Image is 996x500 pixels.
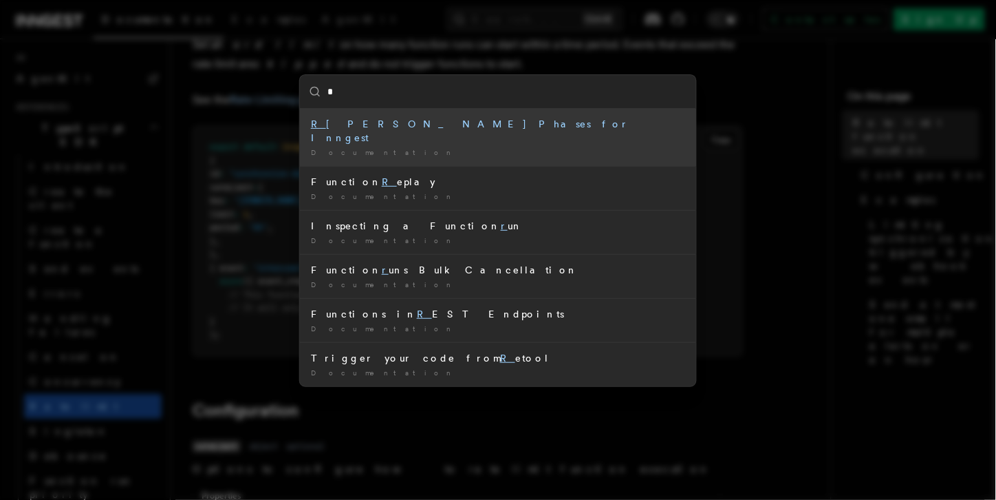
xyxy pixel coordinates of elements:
span: Documentation [311,368,456,377]
span: Documentation [311,192,456,200]
mark: R [417,309,432,320]
span: Documentation [311,280,456,289]
mark: R [500,353,515,364]
mark: R [311,118,326,129]
div: Function uns Bulk Cancellation [311,263,685,277]
div: Functions in EST Endpoints [311,307,685,321]
div: Function eplay [311,175,685,189]
mark: R [382,176,397,187]
span: Documentation [311,324,456,333]
div: [PERSON_NAME] Phases for Inngest [311,117,685,145]
div: Inspecting a Function un [311,219,685,233]
mark: r [382,264,389,275]
div: Trigger your code from etool [311,351,685,365]
span: Documentation [311,148,456,156]
span: Documentation [311,236,456,244]
mark: r [501,220,508,231]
